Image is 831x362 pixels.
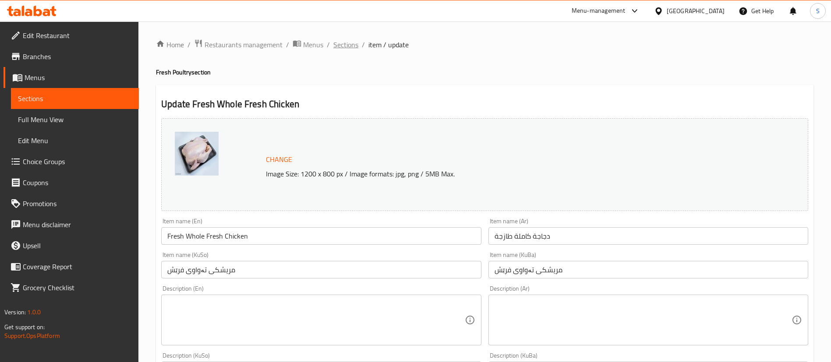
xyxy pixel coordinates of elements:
a: Grocery Checklist [4,277,139,298]
span: Edit Restaurant [23,30,132,41]
li: / [286,39,289,50]
span: Menus [25,72,132,83]
a: Restaurants management [194,39,283,50]
span: Restaurants management [205,39,283,50]
input: Enter name KuBa [488,261,808,278]
span: Coupons [23,177,132,188]
span: Edit Menu [18,135,132,146]
a: Edit Restaurant [4,25,139,46]
button: Change [262,151,296,169]
span: Upsell [23,240,132,251]
a: Choice Groups [4,151,139,172]
input: Enter name En [161,227,481,245]
span: Grocery Checklist [23,282,132,293]
span: Menu disclaimer [23,219,132,230]
a: Coupons [4,172,139,193]
input: Enter name KuSo [161,261,481,278]
span: item / update [368,39,409,50]
a: Full Menu View [11,109,139,130]
a: Upsell [4,235,139,256]
span: Choice Groups [23,156,132,167]
a: Branches [4,46,139,67]
a: Sections [333,39,358,50]
a: Support.OpsPlatform [4,330,60,341]
a: Menus [4,67,139,88]
span: Menus [303,39,323,50]
span: Get support on: [4,321,45,333]
span: 1.0.0 [27,306,41,318]
a: Home [156,39,184,50]
span: Change [266,153,292,166]
li: / [327,39,330,50]
p: Image Size: 1200 x 800 px / Image formats: jpg, png / 5MB Max. [262,169,727,179]
a: Menus [293,39,323,50]
span: S [816,6,820,16]
span: Version: [4,306,26,318]
h4: Fresh Poultry section [156,68,813,77]
img: Haji_Rahim_Qasab_Whole_Ch638761707048931516.jpg [175,132,219,176]
span: Full Menu View [18,114,132,125]
span: Coverage Report [23,261,132,272]
span: Sections [18,93,132,104]
span: Promotions [23,198,132,209]
span: Branches [23,51,132,62]
nav: breadcrumb [156,39,813,50]
div: [GEOGRAPHIC_DATA] [667,6,725,16]
div: Menu-management [572,6,626,16]
input: Enter name Ar [488,227,808,245]
a: Coverage Report [4,256,139,277]
a: Edit Menu [11,130,139,151]
li: / [362,39,365,50]
a: Sections [11,88,139,109]
a: Promotions [4,193,139,214]
li: / [187,39,191,50]
a: Menu disclaimer [4,214,139,235]
h2: Update Fresh Whole Fresh Chicken [161,98,808,111]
